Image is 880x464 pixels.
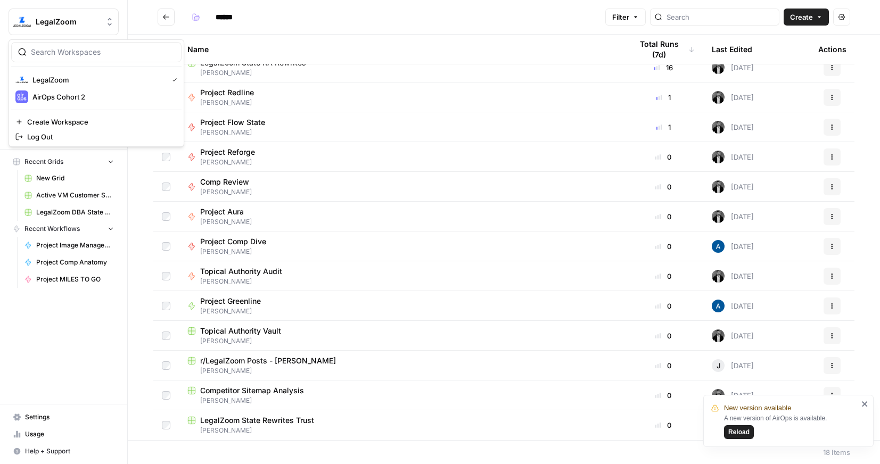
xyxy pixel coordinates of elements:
button: close [861,400,869,408]
a: Create Workspace [11,114,182,129]
a: Comp Review[PERSON_NAME] [187,177,615,197]
span: Project Redline [200,87,254,98]
span: Topical Authority Vault [200,326,281,336]
a: LegalZoom State Rewrites Trust[PERSON_NAME] [187,415,615,435]
span: Settings [25,412,114,422]
input: Search Workspaces [31,47,175,57]
span: Create Workspace [27,117,173,127]
img: AirOps Cohort 2 Logo [15,90,28,103]
span: [PERSON_NAME] [187,396,615,405]
div: [DATE] [712,270,754,283]
img: agqtm212c27aeosmjiqx3wzecrl1 [712,210,725,223]
span: Project Comp Dive [200,236,266,247]
span: Project Aura [200,206,244,217]
div: [DATE] [712,180,754,193]
img: he81ibor8lsei4p3qvg4ugbvimgp [712,300,725,312]
span: Project MILES TO GO [36,275,114,284]
span: Project Greenline [200,296,261,306]
span: Recent Workflows [24,224,80,234]
span: Competitor Sitemap Analysis [200,385,304,396]
a: Competitor Sitemap Analysis[PERSON_NAME] [187,385,615,405]
img: agqtm212c27aeosmjiqx3wzecrl1 [712,389,725,402]
div: 18 Items [823,447,850,458]
a: Settings [9,409,119,426]
div: [DATE] [712,389,754,402]
a: New Grid [20,170,119,187]
a: Project Comp Dive[PERSON_NAME] [187,236,615,256]
div: 0 [632,181,695,192]
div: [DATE] [712,240,754,253]
span: [PERSON_NAME] [187,426,615,435]
span: [PERSON_NAME] [200,277,291,286]
a: Project Greenline[PERSON_NAME] [187,296,615,316]
span: [PERSON_NAME] [200,158,264,167]
a: Active VM Customer Sorting [20,187,119,204]
span: Project Image Management [36,241,114,250]
span: Project Flow State [200,117,265,128]
a: Project Flow State[PERSON_NAME] [187,117,615,137]
button: Reload [724,425,754,439]
span: Comp Review [200,177,249,187]
a: Project Reforge[PERSON_NAME] [187,147,615,167]
span: Create [790,12,813,22]
button: Recent Grids [9,154,119,170]
a: Project MILES TO GO [20,271,119,288]
span: Log Out [27,131,173,142]
span: Usage [25,429,114,439]
div: 0 [632,271,695,281]
a: LegalZoom State RA Rewrites[PERSON_NAME] [187,57,615,78]
img: agqtm212c27aeosmjiqx3wzecrl1 [712,270,725,283]
img: agqtm212c27aeosmjiqx3wzecrl1 [712,329,725,342]
img: LegalZoom Logo [12,12,31,31]
span: J [717,360,720,371]
div: 0 [632,390,695,401]
span: Help + Support [25,446,114,456]
a: Project Comp Anatomy [20,254,119,271]
div: 0 [632,241,695,252]
span: [PERSON_NAME] [187,366,615,376]
img: agqtm212c27aeosmjiqx3wzecrl1 [712,91,725,104]
span: [PERSON_NAME] [200,306,269,316]
div: A new version of AirOps is available. [724,413,858,439]
span: Project Comp Anatomy [36,258,114,267]
span: [PERSON_NAME] [187,336,615,346]
span: New Grid [36,173,114,183]
div: 16 [632,62,695,73]
a: Topical Authority Audit[PERSON_NAME] [187,266,615,286]
span: [PERSON_NAME] [187,68,615,78]
div: [DATE] [712,61,754,74]
span: [PERSON_NAME] [200,128,274,137]
span: [PERSON_NAME] [200,217,252,227]
div: [DATE] [712,359,754,372]
span: Reload [728,427,750,437]
span: [PERSON_NAME] [200,247,275,256]
div: Last Edited [712,35,752,64]
span: LegalZoom [32,74,163,85]
a: Usage [9,426,119,443]
span: Topical Authority Audit [200,266,282,277]
div: Actions [818,35,846,64]
button: Recent Workflows [9,221,119,237]
div: [DATE] [712,329,754,342]
input: Search [667,12,775,22]
div: [DATE] [712,210,754,223]
a: Project Aura[PERSON_NAME] [187,206,615,227]
div: 0 [632,301,695,311]
div: 1 [632,122,695,132]
div: Workspace: LegalZoom [9,39,184,147]
img: agqtm212c27aeosmjiqx3wzecrl1 [712,151,725,163]
div: [DATE] [712,300,754,312]
span: LegalZoom State Rewrites Trust [200,415,314,426]
div: 0 [632,360,695,371]
div: 0 [632,420,695,430]
img: agqtm212c27aeosmjiqx3wzecrl1 [712,180,725,193]
img: agqtm212c27aeosmjiqx3wzecrl1 [712,121,725,134]
span: Active VM Customer Sorting [36,190,114,200]
img: agqtm212c27aeosmjiqx3wzecrl1 [712,61,725,74]
span: Project Reforge [200,147,255,158]
a: Log Out [11,129,182,144]
span: [PERSON_NAME] [200,187,258,197]
div: [DATE] [712,121,754,134]
span: r/LegalZoom Posts - [PERSON_NAME] [200,355,336,366]
a: Project Image Management [20,237,119,254]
